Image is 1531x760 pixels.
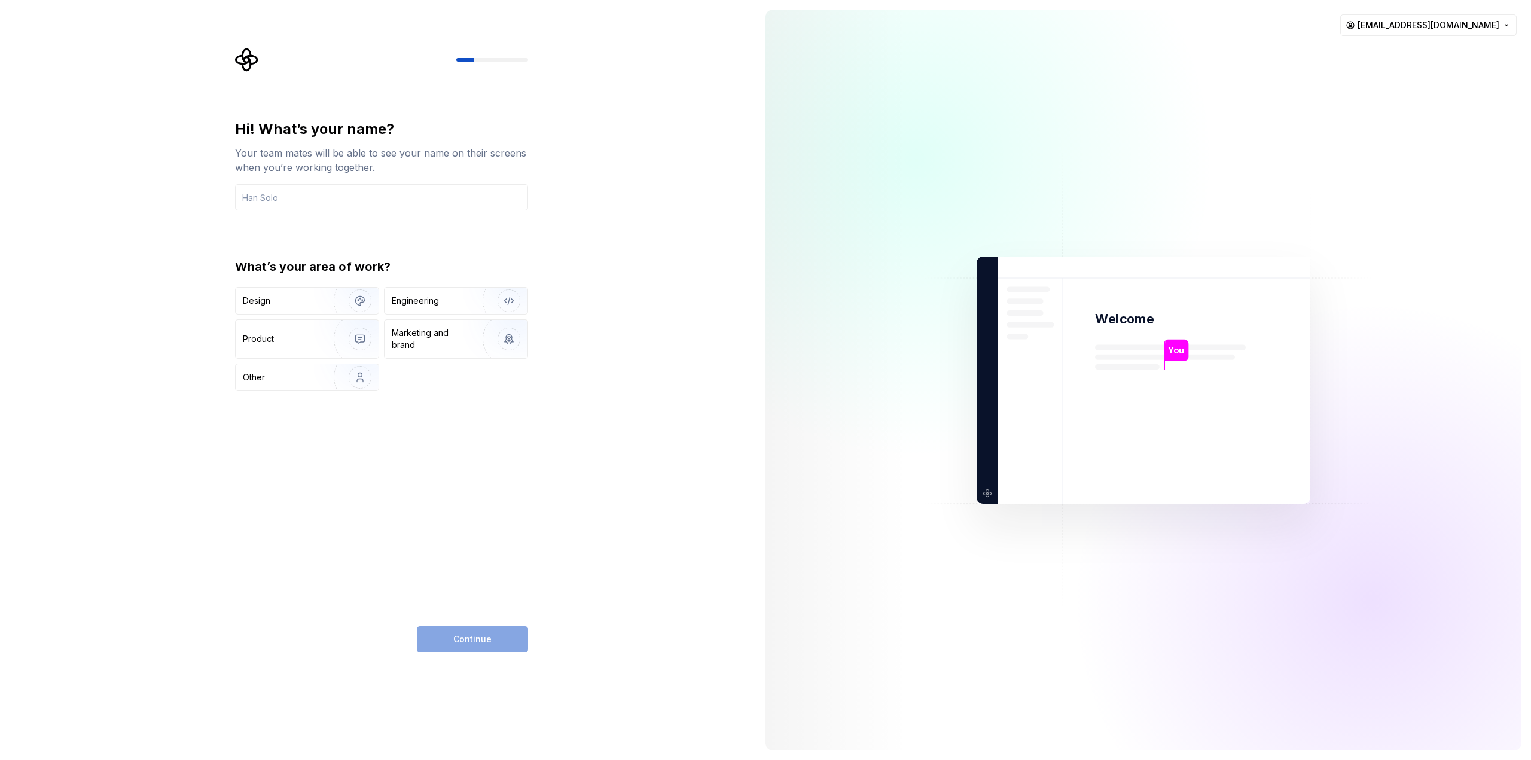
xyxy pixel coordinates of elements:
[1340,14,1517,36] button: [EMAIL_ADDRESS][DOMAIN_NAME]
[392,327,472,351] div: Marketing and brand
[235,120,528,139] div: Hi! What’s your name?
[1168,343,1184,356] p: You
[243,295,270,307] div: Design
[243,333,274,345] div: Product
[392,295,439,307] div: Engineering
[243,371,265,383] div: Other
[235,258,528,275] div: What’s your area of work?
[235,146,528,175] div: Your team mates will be able to see your name on their screens when you’re working together.
[235,184,528,210] input: Han Solo
[235,48,259,72] svg: Supernova Logo
[1095,310,1154,328] p: Welcome
[1358,19,1499,31] span: [EMAIL_ADDRESS][DOMAIN_NAME]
